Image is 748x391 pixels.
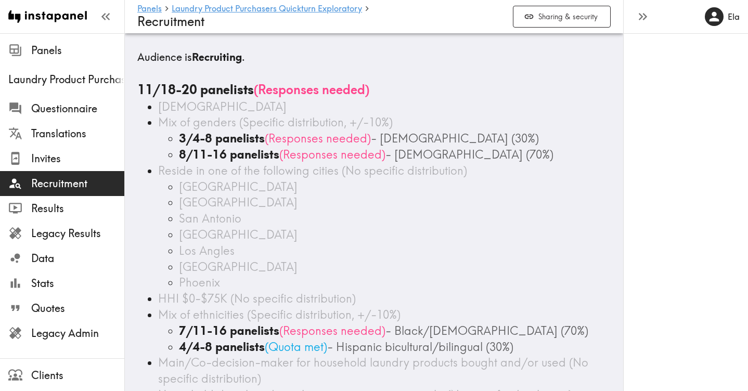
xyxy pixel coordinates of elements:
[137,4,162,14] a: Panels
[158,163,467,178] span: Reside in one of the following cities (No specific distribution)
[31,301,124,316] span: Quotes
[179,340,265,354] b: 4/4-8 panelists
[158,307,401,322] span: Mix of ethnicities (Specific distribution, +/-10%)
[31,251,124,266] span: Data
[179,259,298,274] span: [GEOGRAPHIC_DATA]
[31,176,124,191] span: Recruitment
[385,147,553,162] span: - [DEMOGRAPHIC_DATA] (70%)
[179,323,279,338] b: 7/11-16 panelists
[179,211,241,226] span: San Antonio
[137,14,505,29] h4: Recruitment
[728,11,740,22] h6: Ela
[158,115,393,129] span: Mix of genders (Specific distribution, +/-10%)
[158,355,588,386] span: Main/Co-decision-maker for household laundry products bought and/or used (No specific distribution)
[254,82,369,97] span: ( Responses needed )
[31,201,124,216] span: Results
[279,323,385,338] span: ( Responses needed )
[8,72,124,87] span: Laundry Product Purchasers Quickturn Exploratory
[31,326,124,341] span: Legacy Admin
[31,43,124,58] span: Panels
[137,82,254,97] b: 11/18-20 panelists
[179,243,235,258] span: Los Angles
[31,276,124,291] span: Stats
[192,50,242,63] b: Recruiting
[179,147,279,162] b: 8/11-16 panelists
[265,340,327,354] span: ( Quota met )
[371,131,539,146] span: - [DEMOGRAPHIC_DATA] (30%)
[179,195,298,210] span: [GEOGRAPHIC_DATA]
[31,101,124,116] span: Questionnaire
[265,131,371,146] span: ( Responses needed )
[385,323,588,338] span: - Black/[DEMOGRAPHIC_DATA] (70%)
[137,50,611,64] h5: Audience is .
[327,340,513,354] span: - Hispanic bicultural/bilingual (30%)
[513,6,611,28] button: Sharing & security
[158,99,287,114] span: [DEMOGRAPHIC_DATA]
[279,147,385,162] span: ( Responses needed )
[158,291,356,306] span: HHI $0-$75K (No specific distribution)
[179,179,298,194] span: [GEOGRAPHIC_DATA]
[179,131,265,146] b: 3/4-8 panelists
[31,226,124,241] span: Legacy Results
[179,275,220,290] span: Phoenix
[31,151,124,166] span: Invites
[31,126,124,141] span: Translations
[179,227,298,242] span: [GEOGRAPHIC_DATA]
[31,368,124,383] span: Clients
[172,4,362,14] a: Laundry Product Purchasers Quickturn Exploratory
